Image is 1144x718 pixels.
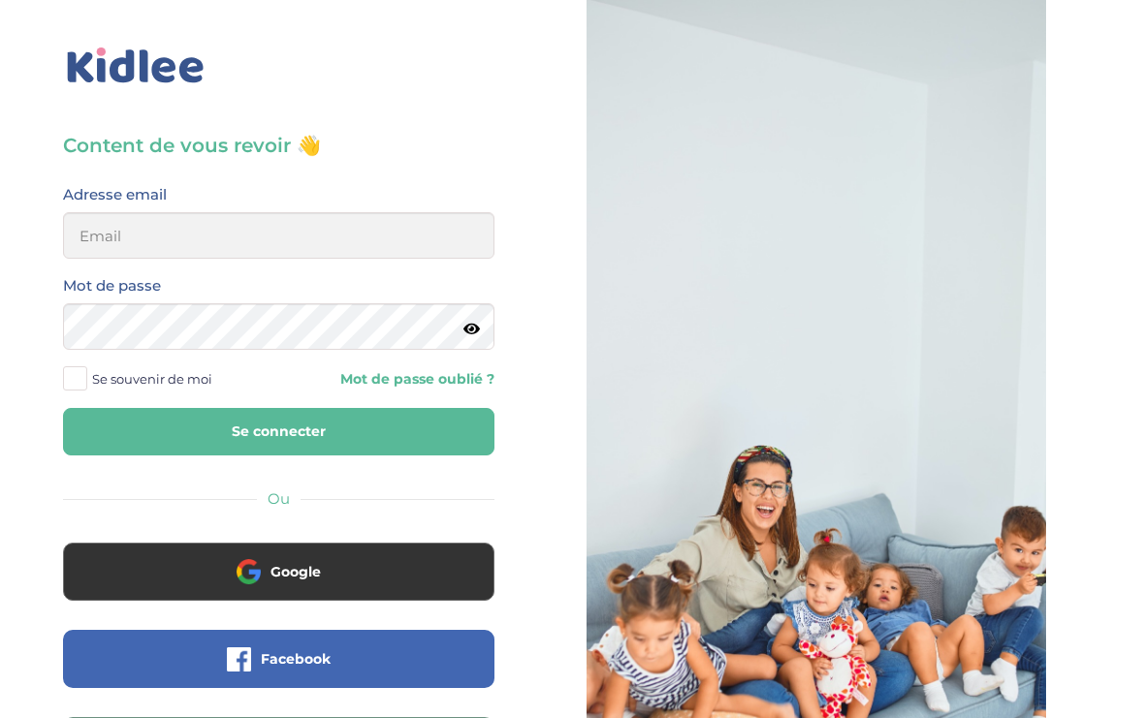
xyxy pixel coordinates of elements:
img: facebook.png [227,647,251,671]
label: Mot de passe [63,273,161,298]
input: Email [63,212,494,259]
button: Google [63,543,494,601]
span: Ou [268,489,290,508]
img: logo_kidlee_bleu [63,44,208,88]
a: Google [63,576,494,594]
button: Facebook [63,630,494,688]
h3: Content de vous revoir 👋 [63,132,494,159]
span: Se souvenir de moi [92,366,212,391]
span: Google [270,562,321,581]
span: Facebook [261,649,331,669]
img: google.png [237,559,261,583]
a: Mot de passe oublié ? [294,370,495,389]
label: Adresse email [63,182,167,207]
button: Se connecter [63,408,494,455]
a: Facebook [63,663,494,681]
